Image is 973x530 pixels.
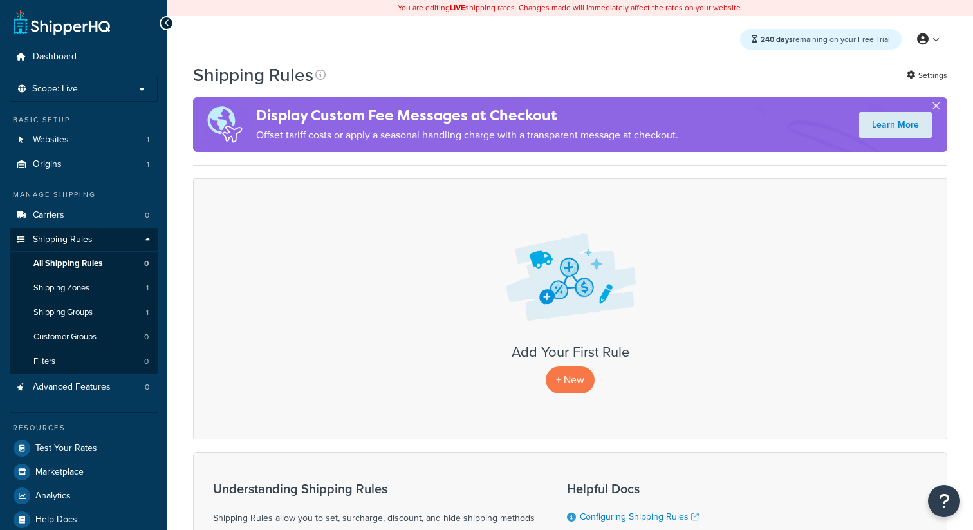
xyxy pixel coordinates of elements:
div: Resources [10,422,158,433]
li: Shipping Groups [10,301,158,325]
span: Shipping Rules [33,234,93,245]
li: Websites [10,128,158,152]
a: ShipperHQ Home [14,10,110,35]
a: Settings [907,66,947,84]
span: Advanced Features [33,382,111,393]
img: duties-banner-06bc72dcb5fe05cb3f9472aba00be2ae8eb53ab6f0d8bb03d382ba314ac3c341.png [193,97,256,152]
a: Filters 0 [10,350,158,374]
a: Websites 1 [10,128,158,152]
span: Test Your Rates [35,443,97,454]
div: Manage Shipping [10,189,158,200]
li: Origins [10,153,158,176]
span: Carriers [33,210,64,221]
li: Filters [10,350,158,374]
li: Advanced Features [10,375,158,399]
div: remaining on your Free Trial [740,29,902,50]
span: 0 [144,258,149,269]
b: LIVE [450,2,465,14]
span: 1 [147,159,149,170]
h3: Understanding Shipping Rules [213,482,535,496]
button: Open Resource Center [928,485,960,517]
span: 0 [145,210,149,221]
span: All Shipping Rules [33,258,102,269]
p: + New [546,366,595,393]
a: All Shipping Rules 0 [10,252,158,276]
a: Customer Groups 0 [10,325,158,349]
span: 1 [146,307,149,318]
a: Marketplace [10,460,158,484]
span: Shipping Zones [33,283,89,294]
span: Customer Groups [33,332,97,343]
span: 0 [145,382,149,393]
li: Customer Groups [10,325,158,349]
h3: Add Your First Rule [207,345,934,360]
a: Configuring Shipping Rules [580,510,699,524]
span: Dashboard [33,52,77,62]
a: Test Your Rates [10,437,158,460]
span: Origins [33,159,62,170]
a: Shipping Rules [10,228,158,252]
a: Learn More [859,112,932,138]
a: Carriers 0 [10,203,158,227]
a: Origins 1 [10,153,158,176]
h1: Shipping Rules [193,62,313,88]
a: Advanced Features 0 [10,375,158,399]
span: 0 [144,332,149,343]
a: Analytics [10,484,158,507]
a: Shipping Zones 1 [10,276,158,300]
h4: Display Custom Fee Messages at Checkout [256,105,678,126]
span: Help Docs [35,515,77,525]
span: 1 [147,135,149,146]
span: Filters [33,356,55,367]
li: Shipping Zones [10,276,158,300]
span: Websites [33,135,69,146]
li: All Shipping Rules [10,252,158,276]
span: 1 [146,283,149,294]
li: Shipping Rules [10,228,158,375]
a: Dashboard [10,45,158,69]
strong: 240 days [761,33,793,45]
li: Carriers [10,203,158,227]
div: Basic Setup [10,115,158,126]
span: Scope: Live [32,84,78,95]
span: 0 [144,356,149,367]
span: Marketplace [35,467,84,478]
a: Shipping Groups 1 [10,301,158,325]
p: Offset tariff costs or apply a seasonal handling charge with a transparent message at checkout. [256,126,678,144]
span: Analytics [35,491,71,502]
span: Shipping Groups [33,307,93,318]
h3: Helpful Docs [567,482,778,496]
